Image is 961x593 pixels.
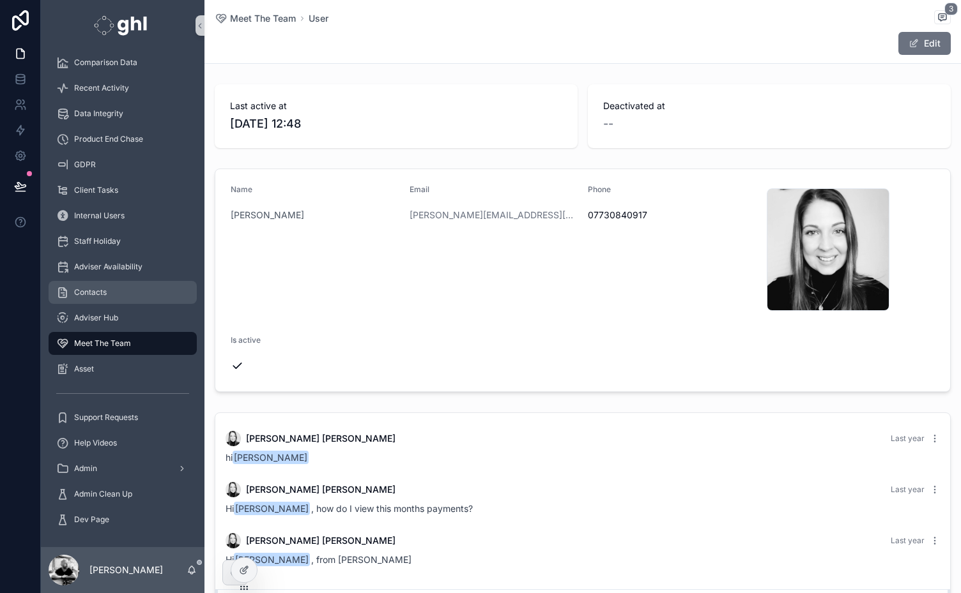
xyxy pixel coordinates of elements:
[74,236,121,246] span: Staff Holiday
[49,153,197,176] a: GDPR
[74,57,137,68] span: Comparison Data
[74,262,142,272] span: Adviser Availability
[410,209,578,221] a: [PERSON_NAME][EMAIL_ADDRESS][PERSON_NAME][DOMAIN_NAME]
[231,209,304,221] a: [PERSON_NAME]
[588,209,757,221] span: 07730840917
[89,564,163,576] p: [PERSON_NAME]
[49,128,197,151] a: Product End Chase
[49,306,197,329] a: Adviser Hub
[74,463,97,474] span: Admin
[49,102,197,125] a: Data Integrity
[230,12,296,25] span: Meet The Team
[49,179,197,202] a: Client Tasks
[49,204,197,227] a: Internal Users
[234,502,310,515] span: [PERSON_NAME]
[74,211,125,221] span: Internal Users
[74,438,117,448] span: Help Videos
[246,432,396,445] span: [PERSON_NAME] [PERSON_NAME]
[410,184,429,194] span: Email
[226,554,411,565] span: Hi , from [PERSON_NAME]
[49,357,197,380] a: Asset
[74,489,132,499] span: Admin Clean Up
[74,287,107,297] span: Contacts
[603,115,613,133] span: --
[231,184,252,194] span: Name
[215,12,296,25] a: Meet The Team
[234,553,310,566] span: [PERSON_NAME]
[49,508,197,531] a: Dev Page
[226,503,473,514] span: Hi , how do I view this months payments?
[74,412,138,423] span: Support Requests
[309,12,328,25] a: User
[41,51,204,547] div: scrollable content
[49,332,197,355] a: Meet The Team
[74,514,109,525] span: Dev Page
[49,432,197,454] a: Help Videos
[230,100,562,112] span: Last active at
[588,184,611,194] span: Phone
[233,451,309,464] span: [PERSON_NAME]
[49,230,197,253] a: Staff Holiday
[49,406,197,429] a: Support Requests
[74,313,118,323] span: Adviser Hub
[49,255,197,278] a: Adviser Availability
[934,10,951,26] button: 3
[898,32,951,55] button: Edit
[49,51,197,74] a: Comparison Data
[74,83,129,93] span: Recent Activity
[603,100,935,112] span: Deactivated at
[230,115,562,133] span: [DATE] 12:48
[74,160,96,170] span: GDPR
[94,15,151,36] img: App logo
[891,536,925,545] span: Last year
[74,185,118,195] span: Client Tasks
[49,281,197,304] a: Contacts
[891,433,925,443] span: Last year
[226,452,310,463] span: hi
[246,534,396,547] span: [PERSON_NAME] [PERSON_NAME]
[231,335,261,345] span: Is active
[74,134,143,144] span: Product End Chase
[891,484,925,494] span: Last year
[74,109,123,119] span: Data Integrity
[74,338,131,349] span: Meet The Team
[49,483,197,506] a: Admin Clean Up
[944,3,958,15] span: 3
[49,77,197,100] a: Recent Activity
[246,483,396,496] span: [PERSON_NAME] [PERSON_NAME]
[49,457,197,480] a: Admin
[74,364,94,374] span: Asset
